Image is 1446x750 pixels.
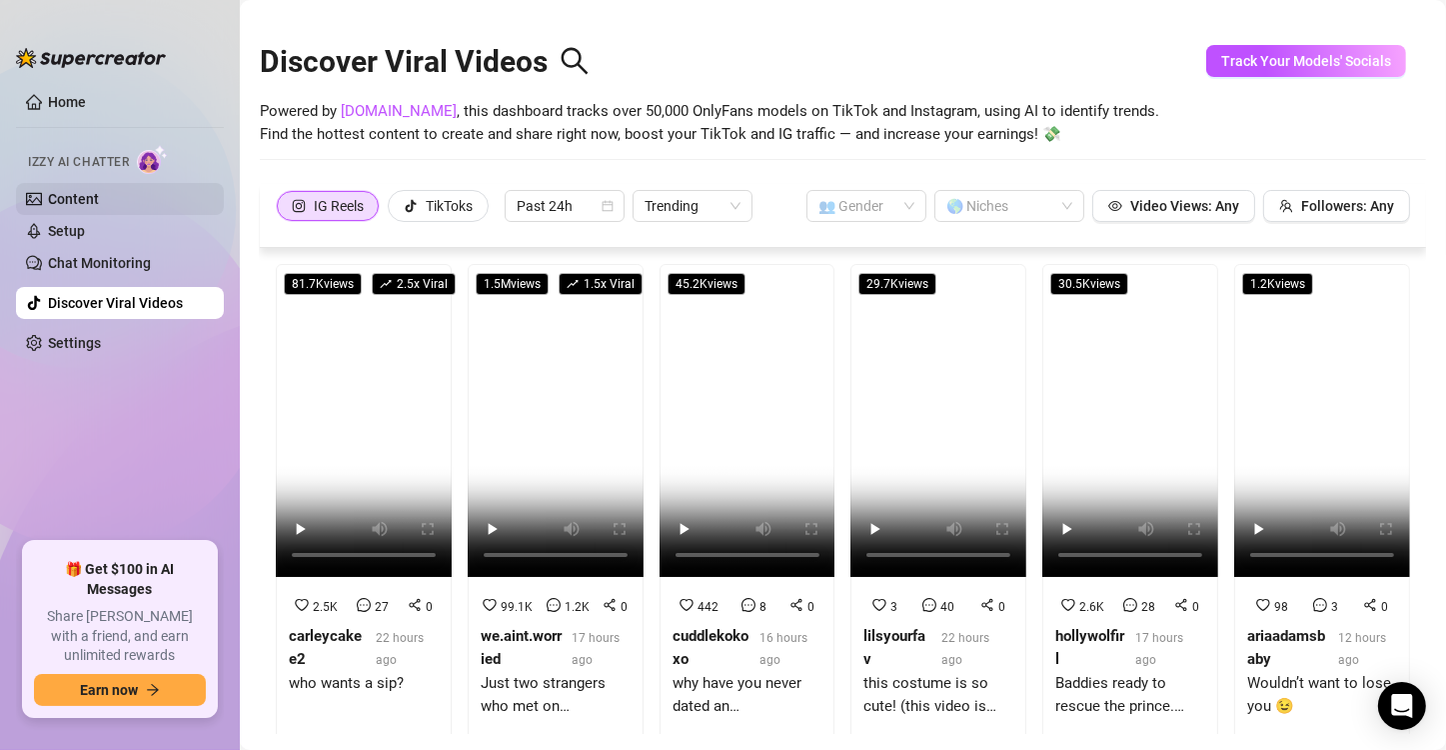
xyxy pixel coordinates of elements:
button: Video Views: Any [1092,190,1255,222]
div: Wouldn’t want to lose you 😉 [1247,672,1397,719]
span: message [741,598,755,612]
span: tik-tok [404,199,418,213]
span: 0 [807,600,814,614]
span: 2.5K [313,600,338,614]
a: 29.7Kviews3400lilsyourfav22 hours agothis costume is so cute! (this video is from last year) [850,264,1026,747]
span: 2.5 x Viral [372,273,456,295]
span: Share [PERSON_NAME] with a friend, and earn unlimited rewards [34,607,206,666]
span: message [1313,598,1327,612]
strong: carleycakee2 [289,627,362,669]
strong: hollywolfirl [1055,627,1124,669]
span: 17 hours ago [1135,631,1183,667]
div: Open Intercom Messenger [1378,682,1426,730]
span: Trending [645,191,740,221]
button: Track Your Models' Socials [1206,45,1406,77]
div: who wants a sip? [289,672,439,696]
span: rise [380,278,392,290]
span: 22 hours ago [376,631,424,667]
span: 0 [621,600,628,614]
span: 99.1K [501,600,533,614]
strong: lilsyourfav [863,627,925,669]
span: 2.6K [1079,600,1104,614]
button: Earn nowarrow-right [34,674,206,706]
div: Just two strangers who met on [PERSON_NAME] and built a whole life together. #marriedlife #couple... [481,672,631,719]
a: 1.2Kviews9830ariaadamsbaby12 hours agoWouldn’t want to lose you 😉 [1234,264,1410,747]
span: 27 [375,600,389,614]
span: Past 24h [517,191,613,221]
span: 8 [759,600,766,614]
span: heart [680,598,694,612]
span: heart [483,598,497,612]
span: team [1279,199,1293,213]
span: 22 hours ago [941,631,989,667]
span: 30.5K views [1050,273,1128,295]
div: Baddies ready to rescue the prince. Armor by @wimmer_arts Photos by @fxdandy Shot at @bogenwaldla... [1055,672,1205,719]
span: share-alt [1174,598,1188,612]
span: calendar [602,200,614,212]
span: message [1123,598,1137,612]
span: 40 [940,600,954,614]
span: Video Views: Any [1130,198,1239,214]
span: 0 [426,600,433,614]
span: 1.2K [565,600,590,614]
span: 1.5M views [476,273,549,295]
span: 29.7K views [858,273,936,295]
span: 1.2K views [1242,273,1313,295]
span: heart [295,598,309,612]
a: 30.5Kviews2.6K280hollywolfirl17 hours agoBaddies ready to rescue the prince. Armor by @wimmer_art... [1042,264,1218,747]
span: share-alt [408,598,422,612]
a: 1.5Mviewsrise1.5x Viral99.1K1.2K0we.aint.worried17 hours agoJust two strangers who met on [PERSON... [468,264,644,747]
strong: ariaadamsbaby [1247,627,1325,669]
strong: we.aint.worried [481,627,562,669]
span: heart [1256,598,1270,612]
span: 98 [1274,600,1288,614]
span: heart [1061,598,1075,612]
span: share-alt [789,598,803,612]
span: share-alt [603,598,617,612]
strong: cuddlekokoxo [673,627,748,669]
span: Track Your Models' Socials [1221,53,1391,69]
span: arrow-right [146,683,160,697]
span: instagram [292,199,306,213]
button: Followers: Any [1263,190,1410,222]
span: Followers: Any [1301,198,1394,214]
a: Chat Monitoring [48,255,151,271]
span: eye [1108,199,1122,213]
span: rise [567,278,579,290]
span: share-alt [980,598,994,612]
a: Setup [48,223,85,239]
a: Content [48,191,99,207]
span: 3 [1331,600,1338,614]
span: 28 [1141,600,1155,614]
img: logo-BBDzfeDw.svg [16,48,166,68]
span: Powered by , this dashboard tracks over 50,000 OnlyFans models on TikTok and Instagram, using AI ... [260,100,1159,147]
span: 0 [1192,600,1199,614]
span: Izzy AI Chatter [28,153,129,172]
div: this costume is so cute! (this video is from last year) [863,672,1013,719]
span: 3 [890,600,897,614]
span: heart [872,598,886,612]
a: 81.7Kviewsrise2.5x Viral2.5K270carleycakee222 hours agowho wants a sip? [276,264,452,747]
a: Settings [48,335,101,351]
span: 45.2K views [668,273,745,295]
a: Discover Viral Videos [48,295,183,311]
span: 81.7K views [284,273,362,295]
span: message [547,598,561,612]
span: message [357,598,371,612]
a: [DOMAIN_NAME] [341,102,457,120]
span: 442 [698,600,719,614]
div: why have you never dated an [DEMOGRAPHIC_DATA] girl?👀 #sanfrancisco #[GEOGRAPHIC_DATA] #explorepa... [673,672,822,719]
span: search [560,46,590,76]
span: 17 hours ago [572,631,620,667]
span: 16 hours ago [759,631,807,667]
span: 1.5 x Viral [559,273,643,295]
a: Home [48,94,86,110]
span: 12 hours ago [1338,631,1386,667]
span: 🎁 Get $100 in AI Messages [34,560,206,599]
span: message [922,598,936,612]
span: 0 [1381,600,1388,614]
span: Earn now [80,682,138,698]
span: share-alt [1363,598,1377,612]
span: 0 [998,600,1005,614]
div: TikToks [426,191,473,221]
